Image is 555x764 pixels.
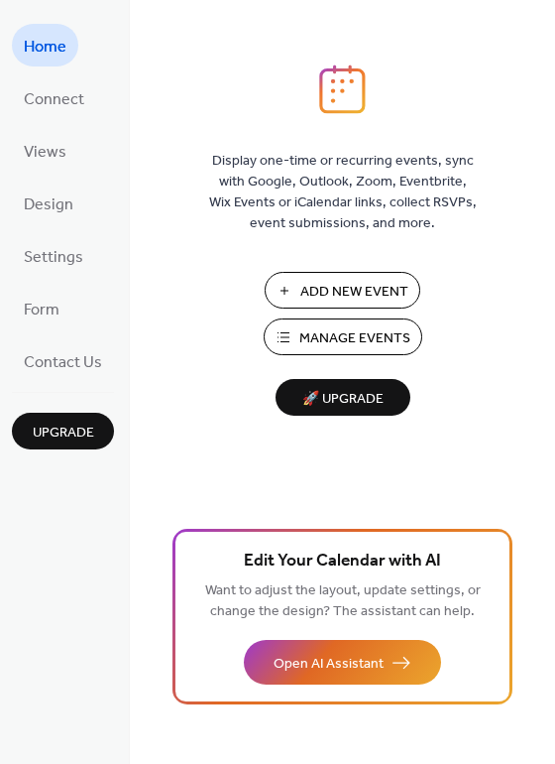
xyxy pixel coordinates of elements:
[12,234,95,277] a: Settings
[24,347,102,378] span: Contact Us
[24,137,66,168] span: Views
[12,339,114,382] a: Contact Us
[24,84,84,115] span: Connect
[24,32,66,63] span: Home
[264,318,422,355] button: Manage Events
[12,182,85,224] a: Design
[12,287,71,329] a: Form
[274,654,384,675] span: Open AI Assistant
[24,242,83,273] span: Settings
[24,190,73,220] span: Design
[205,577,481,625] span: Want to adjust the layout, update settings, or change the design? The assistant can help.
[287,386,398,413] span: 🚀 Upgrade
[209,151,477,234] span: Display one-time or recurring events, sync with Google, Outlook, Zoom, Eventbrite, Wix Events or ...
[12,76,96,119] a: Connect
[265,272,420,309] button: Add New Event
[12,129,78,172] a: Views
[244,548,441,575] span: Edit Your Calendar with AI
[12,413,114,449] button: Upgrade
[24,295,59,325] span: Form
[319,64,365,114] img: logo_icon.svg
[300,282,408,303] span: Add New Event
[276,379,410,416] button: 🚀 Upgrade
[12,24,78,66] a: Home
[33,423,94,444] span: Upgrade
[244,640,441,685] button: Open AI Assistant
[299,328,410,349] span: Manage Events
